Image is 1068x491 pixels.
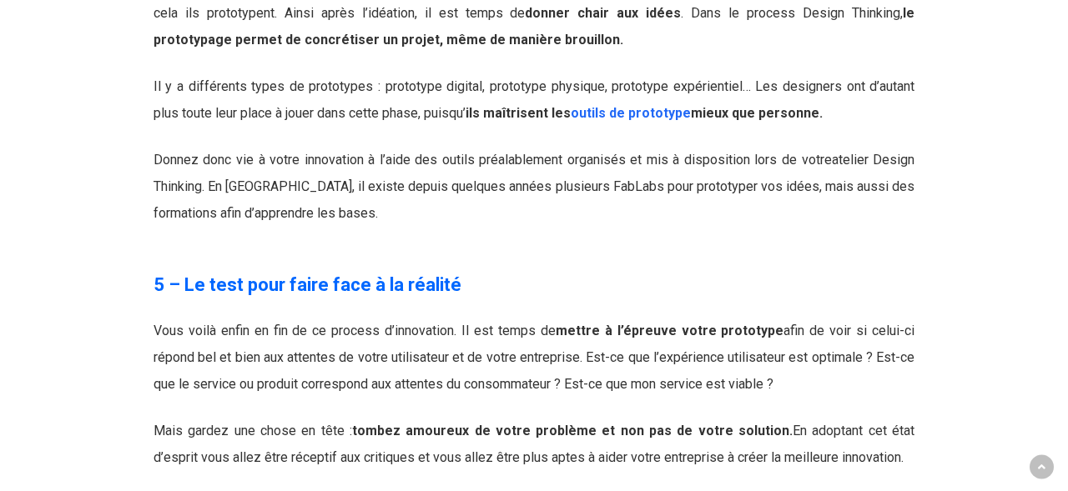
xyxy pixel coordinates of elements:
span: Vous voilà enfin en fin de ce process d’innovation. Il est temps de afin de voir si celui-ci répo... [154,323,914,392]
span: Il y a différents types de prototypes : prototype digital, prototype physique, prototype expérien... [154,78,914,121]
a: outils de prototype [571,105,691,121]
strong: mettre à l’épreuve votre prototype [556,323,784,338]
strong: tombez amoureux de votre problème et non pas de votre solution. [352,423,793,438]
strong: donner chair aux idées [525,5,681,21]
span: Mais gardez une chose en tête : En adoptant cet état d’esprit vous allez être réceptif aux critiq... [154,423,914,465]
strong: 5 – Le test pour faire face à la réalité [154,273,461,295]
span: Donnez donc vie à votre innovation à l’aide des outils préalablement organisés et mis à dispositi... [154,152,914,221]
strong: ils maîtrisent les mieux que personne. [466,105,823,121]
